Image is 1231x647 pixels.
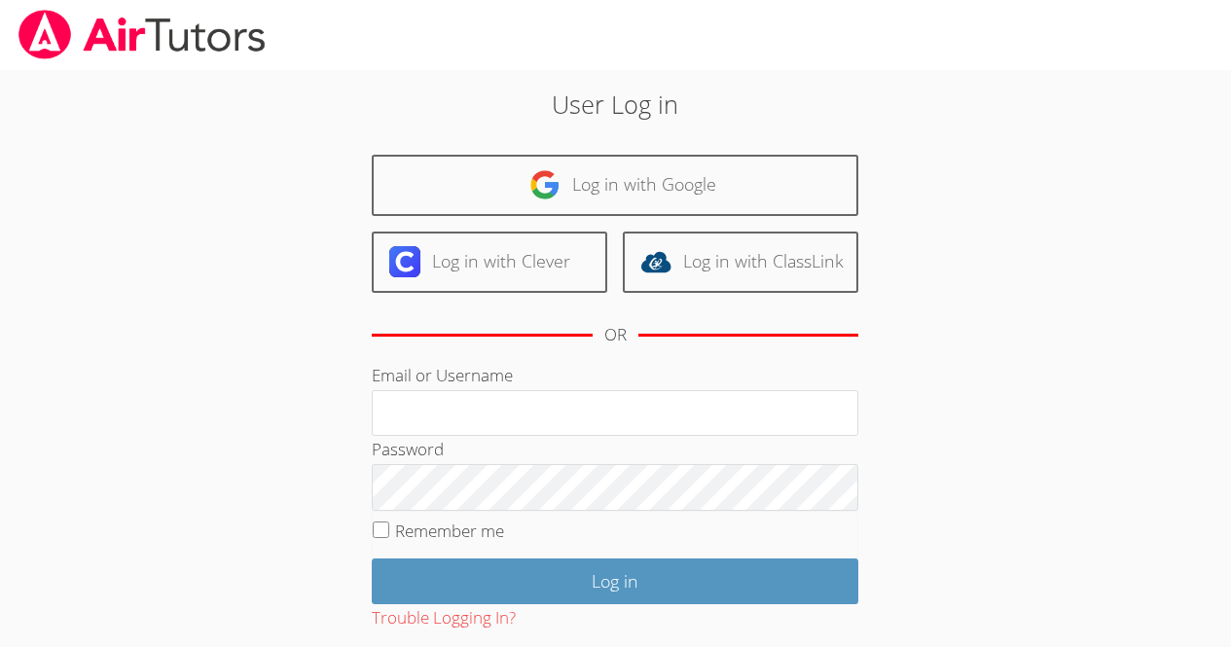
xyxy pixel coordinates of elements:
h2: User Log in [283,86,948,123]
input: Log in [372,558,858,604]
img: airtutors_banner-c4298cdbf04f3fff15de1276eac7730deb9818008684d7c2e4769d2f7ddbe033.png [17,10,268,59]
button: Trouble Logging In? [372,604,516,632]
label: Remember me [395,520,504,542]
a: Log in with Google [372,155,858,216]
div: OR [604,321,627,349]
img: classlink-logo-d6bb404cc1216ec64c9a2012d9dc4662098be43eaf13dc465df04b49fa7ab582.svg [640,246,671,277]
a: Log in with Clever [372,232,607,293]
label: Email or Username [372,364,513,386]
img: google-logo-50288ca7cdecda66e5e0955fdab243c47b7ad437acaf1139b6f446037453330a.svg [529,169,561,200]
a: Log in with ClassLink [623,232,858,293]
label: Password [372,438,444,460]
img: clever-logo-6eab21bc6e7a338710f1a6ff85c0baf02591cd810cc4098c63d3a4b26e2feb20.svg [389,246,420,277]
